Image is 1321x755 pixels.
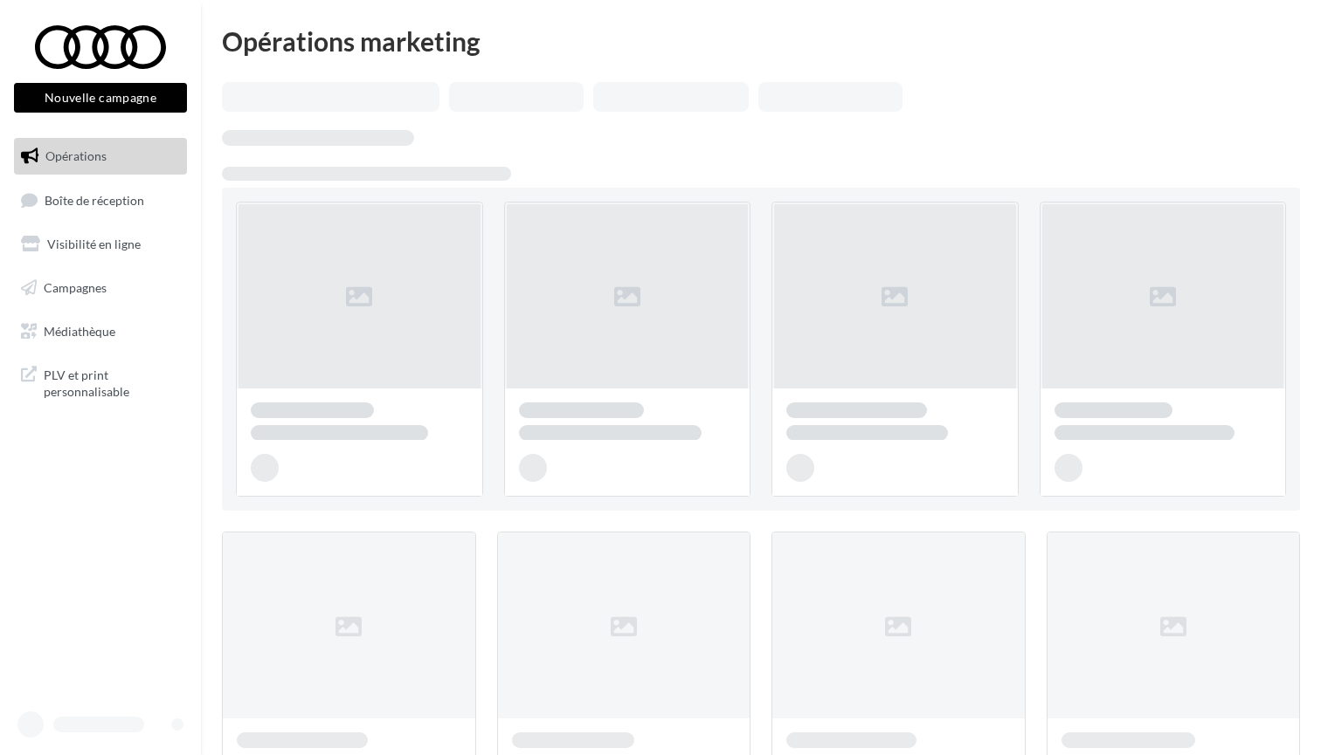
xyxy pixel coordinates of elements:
[47,237,141,251] span: Visibilité en ligne
[10,270,190,306] a: Campagnes
[10,226,190,263] a: Visibilité en ligne
[14,83,187,113] button: Nouvelle campagne
[222,28,1300,54] div: Opérations marketing
[44,323,115,338] span: Médiathèque
[10,313,190,350] a: Médiathèque
[44,363,180,401] span: PLV et print personnalisable
[44,280,107,295] span: Campagnes
[10,182,190,219] a: Boîte de réception
[45,148,107,163] span: Opérations
[10,138,190,175] a: Opérations
[45,192,144,207] span: Boîte de réception
[10,356,190,408] a: PLV et print personnalisable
